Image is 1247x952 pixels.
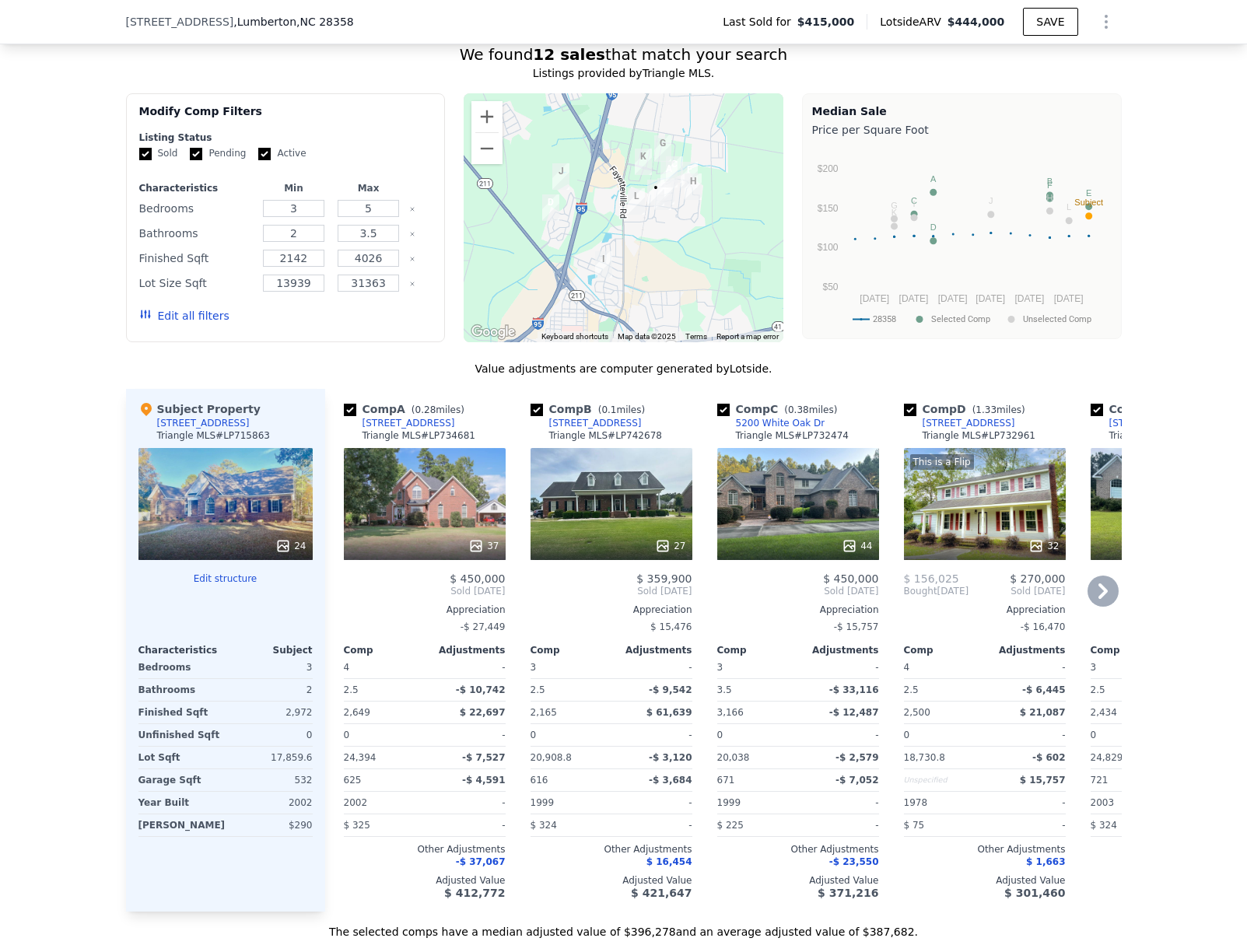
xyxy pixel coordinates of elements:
input: Active [258,148,271,160]
a: Terms [685,332,707,341]
div: 2003 [1091,792,1168,814]
div: - [988,792,1066,814]
div: 17,859.6 [229,747,313,768]
span: $415,000 [797,14,855,30]
span: 671 [717,775,735,786]
span: [STREET_ADDRESS] [126,14,234,30]
span: 3 [1091,662,1097,673]
text: A [930,174,937,184]
label: Sold [139,147,178,160]
label: Pending [190,147,246,160]
span: 3 [531,662,537,673]
div: Max [335,182,403,194]
div: - [988,656,1066,678]
div: Garage Sqft [138,769,222,791]
button: Clear [409,256,415,262]
div: 4902 White Oak Dr [647,180,664,206]
input: Pending [190,148,202,160]
span: 0 [904,730,910,740]
span: $ 61,639 [646,707,692,718]
div: Unfinished Sqft [138,724,222,746]
div: Adjusted Value [531,874,692,887]
div: 3.5 [717,679,795,701]
div: Unspecified [904,769,982,791]
text: [DATE] [1014,293,1044,304]
div: Appreciation [904,604,1066,616]
div: Lot Size Sqft [139,272,254,294]
a: [STREET_ADDRESS] [531,417,642,429]
div: Comp [344,644,425,656]
span: Sold [DATE] [531,585,692,597]
div: 24 [275,538,306,554]
span: $ 225 [717,820,744,831]
span: -$ 16,470 [1021,621,1066,632]
text: D [930,222,936,232]
span: $ 270,000 [1010,572,1065,585]
text: L [1067,202,1071,212]
div: Bathrooms [139,222,254,244]
div: Appreciation [531,604,692,616]
span: 0 [717,730,723,740]
span: 625 [344,775,362,786]
span: 20,038 [717,752,750,763]
div: Adjustments [611,644,692,656]
span: 0.38 [788,404,809,415]
div: Value adjustments are computer generated by Lotside . [126,361,1122,376]
div: 1326 Oakridge Blvd [681,162,698,188]
div: Adjustments [425,644,506,656]
div: 2.5 [1091,679,1168,701]
div: Adjusted Value [904,874,1066,887]
div: Comp [1091,644,1172,656]
span: -$ 12,487 [829,707,879,718]
div: - [428,814,506,836]
div: Triangle MLS # LP747127 [1109,429,1222,442]
span: Lotside ARV [880,14,947,30]
span: $ 301,460 [1004,887,1065,899]
div: Finished Sqft [138,702,222,723]
button: Clear [409,231,415,237]
button: Edit structure [138,572,313,585]
span: $ 324 [531,820,557,831]
div: Comp B [531,401,652,417]
div: - [428,792,506,814]
div: [STREET_ADDRESS] [157,417,250,429]
span: $ 359,900 [636,572,692,585]
span: -$ 602 [1032,752,1066,763]
text: [DATE] [1053,293,1083,304]
span: 24,829.2 [1091,752,1132,763]
div: 1978 [904,792,982,814]
span: $ 412,772 [444,887,505,899]
span: 0 [531,730,537,740]
span: Sold [DATE] [969,585,1065,597]
span: -$ 6,445 [1022,684,1065,695]
button: Clear [409,281,415,287]
text: H [1046,193,1053,202]
span: -$ 15,757 [834,621,879,632]
span: -$ 27,449 [461,621,506,632]
div: Triangle MLS # LP734681 [363,429,475,442]
img: Google [468,322,519,342]
div: - [615,724,692,746]
div: 32 [1028,538,1059,554]
div: 3920 N Walnut St [595,251,612,278]
span: Sold [DATE] [344,585,506,597]
div: Lot Sqft [138,747,222,768]
strong: 12 sales [533,45,605,64]
div: Adjustments [985,644,1066,656]
span: $ 15,757 [1020,775,1066,786]
span: -$ 9,542 [649,684,692,695]
text: $100 [817,242,838,253]
div: Listings provided by Triangle MLS . [126,65,1122,81]
span: -$ 23,550 [829,856,879,867]
div: 44 [842,538,872,554]
div: Finished Sqft [139,247,254,269]
div: 101 Cydney St [628,188,645,215]
div: 5503 White Oak Dr [685,173,702,200]
span: -$ 2,579 [835,752,878,763]
div: $290 [231,814,312,836]
div: - [428,724,506,746]
div: Bedrooms [138,656,222,678]
div: 2002 [229,792,313,814]
span: 4 [344,662,350,673]
span: Map data ©2025 [618,332,676,341]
